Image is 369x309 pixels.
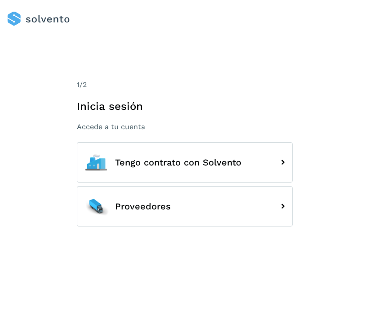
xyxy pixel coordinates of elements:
p: Accede a tu cuenta [77,122,293,131]
span: 1 [77,80,80,89]
h1: Inicia sesión [77,100,293,113]
div: /2 [77,79,293,90]
button: Proveedores [77,186,293,226]
span: Proveedores [115,201,171,211]
button: Tengo contrato con Solvento [77,142,293,183]
span: Tengo contrato con Solvento [115,157,241,167]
